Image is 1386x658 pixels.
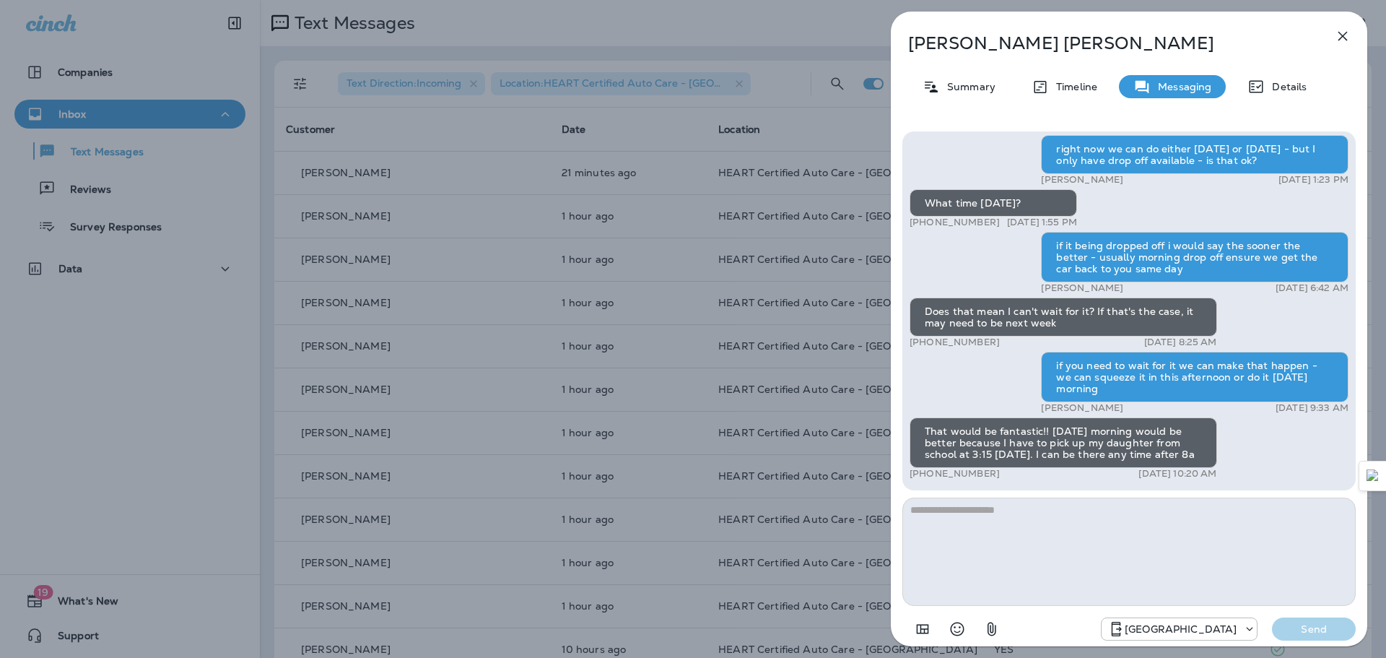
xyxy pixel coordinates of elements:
[910,189,1077,217] div: What time [DATE]?
[1276,282,1348,294] p: [DATE] 6:42 AM
[908,33,1302,53] p: [PERSON_NAME] [PERSON_NAME]
[1102,620,1257,638] div: +1 (847) 262-3704
[910,417,1217,468] div: That would be fantastic!! [DATE] morning would be better because I have to pick up my daughter fr...
[910,468,1000,480] p: [PHONE_NUMBER]
[1007,217,1077,228] p: [DATE] 1:55 PM
[1144,337,1217,348] p: [DATE] 8:25 AM
[910,298,1217,337] div: Does that mean I can't wait for it? If that's the case, it may need to be next week
[1367,469,1380,482] img: Detect Auto
[910,337,1000,348] p: [PHONE_NUMBER]
[940,81,995,92] p: Summary
[1041,402,1123,414] p: [PERSON_NAME]
[1276,402,1348,414] p: [DATE] 9:33 AM
[1041,282,1123,294] p: [PERSON_NAME]
[1049,81,1097,92] p: Timeline
[1041,352,1348,402] div: if you need to wait for it we can make that happen - we can squeeze it in this afternoon or do it...
[1125,623,1237,635] p: [GEOGRAPHIC_DATA]
[908,615,937,644] button: Add in a premade template
[1041,135,1348,174] div: right now we can do either [DATE] or [DATE] - but I only have drop off available - is that ok?
[1151,81,1211,92] p: Messaging
[1041,174,1123,186] p: [PERSON_NAME]
[910,217,1000,228] p: [PHONE_NUMBER]
[1278,174,1348,186] p: [DATE] 1:23 PM
[943,615,972,644] button: Select an emoji
[1138,468,1216,480] p: [DATE] 10:20 AM
[1041,232,1348,282] div: if it being dropped off i would say the sooner the better - usually morning drop off ensure we ge...
[1265,81,1307,92] p: Details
